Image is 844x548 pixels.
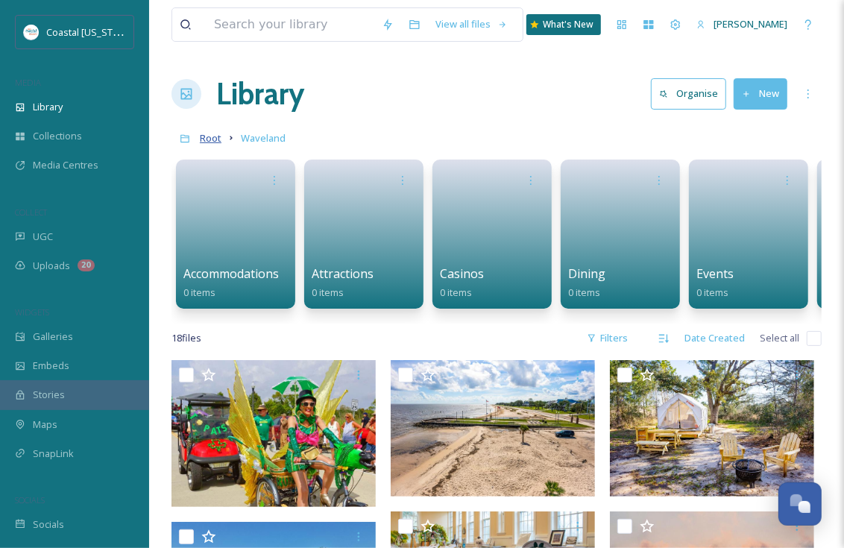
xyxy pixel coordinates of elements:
span: 0 items [312,286,344,299]
span: Stories [33,388,65,402]
img: Beach_Waveland_2021_CB.jpg [391,360,595,497]
span: Uploads [33,259,70,273]
span: 0 items [696,286,728,299]
a: [PERSON_NAME] [689,10,795,39]
span: Attractions [312,265,374,282]
a: Attractions0 items [312,267,374,299]
span: COLLECT [15,207,47,218]
span: 0 items [440,286,472,299]
span: 0 items [183,286,215,299]
span: SnapLink [33,447,74,461]
a: Casinos0 items [440,267,484,299]
span: WIDGETS [15,306,49,318]
a: What's New [526,14,601,35]
span: [PERSON_NAME] [714,17,787,31]
span: Maps [33,418,57,432]
span: Select all [760,331,799,345]
span: Dining [568,265,605,282]
span: Embeds [33,359,69,373]
span: Galleries [33,330,73,344]
a: Organise [651,78,734,109]
img: Tentrr 2_Buccaneer State Park_Waveland_2022_CB.jpg [610,360,814,497]
span: Events [696,265,734,282]
a: Library [216,72,304,116]
a: View all files [428,10,515,39]
span: Library [33,100,63,114]
span: 0 items [568,286,600,299]
button: Open Chat [778,482,822,526]
a: Accommodations0 items [183,267,279,299]
span: 18 file s [171,331,201,345]
span: MEDIA [15,77,41,88]
span: Coastal [US_STATE] [46,25,132,39]
div: Date Created [677,324,752,353]
span: Waveland [241,131,286,145]
span: UGC [33,230,53,244]
a: Events0 items [696,267,734,299]
button: New [734,78,787,109]
img: download%20%281%29.jpeg [24,25,39,40]
img: St.Patrick'sDayParade2_Waveland_Courtesy Shoofly Magazine.jpg [171,360,376,507]
div: 20 [78,259,95,271]
a: Dining0 items [568,267,605,299]
div: Filters [579,324,635,353]
span: SOCIALS [15,494,45,506]
span: Media Centres [33,158,98,172]
span: Socials [33,517,64,532]
span: Root [200,131,221,145]
a: Waveland [241,129,286,147]
span: Casinos [440,265,484,282]
span: Collections [33,129,82,143]
input: Search your library [207,8,374,41]
span: Accommodations [183,265,279,282]
button: Organise [651,78,726,109]
a: Root [200,129,221,147]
